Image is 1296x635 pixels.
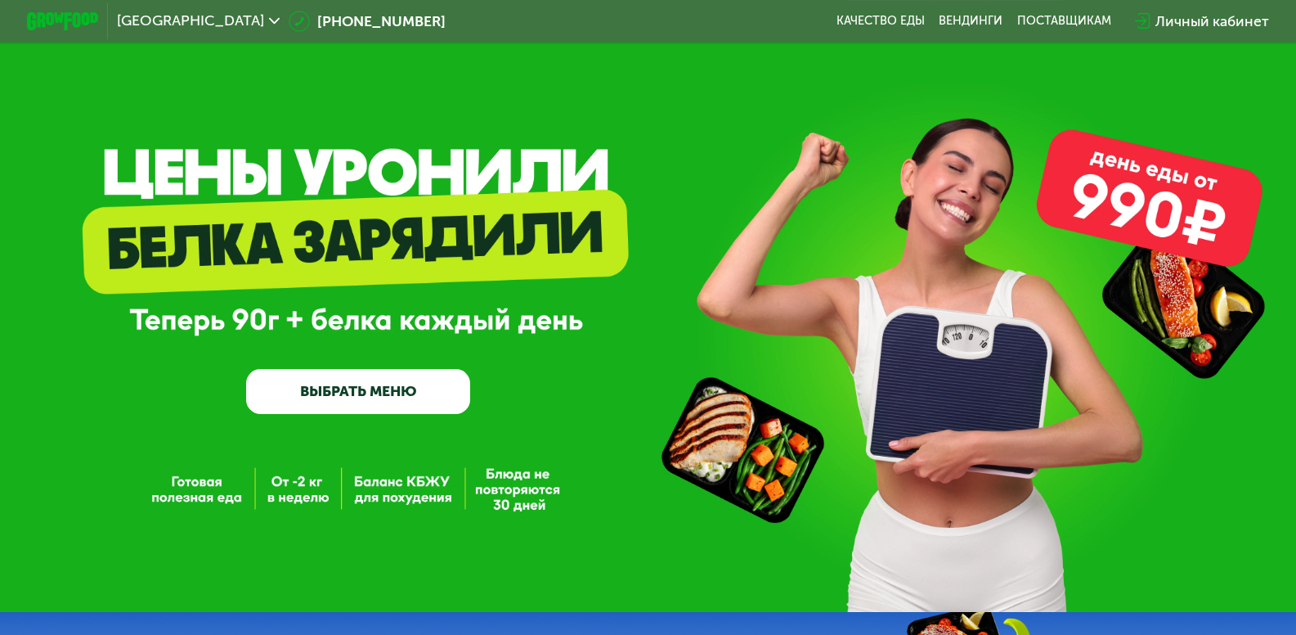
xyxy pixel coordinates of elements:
[1017,14,1111,29] div: поставщикам
[939,14,1002,29] a: Вендинги
[117,14,264,29] span: [GEOGRAPHIC_DATA]
[246,369,470,414] a: ВЫБРАТЬ МЕНЮ
[1155,11,1269,32] div: Личный кабинет
[289,11,446,32] a: [PHONE_NUMBER]
[836,14,925,29] a: Качество еды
